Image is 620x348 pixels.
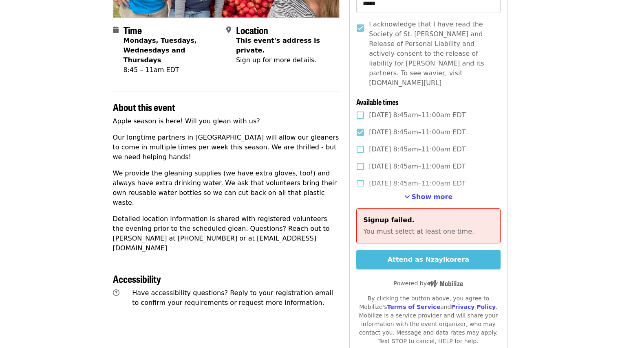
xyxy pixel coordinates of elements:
[356,96,399,107] span: Available times
[113,214,340,253] p: Detailed location information is shared with registered volunteers the evening prior to the sched...
[404,192,453,202] button: See more timeslots
[124,23,142,37] span: Time
[113,133,340,162] p: Our longtime partners in [GEOGRAPHIC_DATA] will allow our gleaners to come in multiple times per ...
[363,227,493,236] p: You must select at least one time.
[369,162,466,171] span: [DATE] 8:45am–11:00am EDT
[369,127,466,137] span: [DATE] 8:45am–11:00am EDT
[113,169,340,208] p: We provide the gleaning supplies (we have extra gloves, too!) and always have extra drinking wate...
[387,304,440,310] a: Terms of Service
[113,116,340,126] p: Apple season is here! Will you glean with us?
[412,193,453,201] span: Show more
[236,56,316,64] span: Sign up for more details.
[394,280,463,287] span: Powered by
[369,110,466,120] span: [DATE] 8:45am–11:00am EDT
[132,289,333,306] span: Have accessibility questions? Reply to your registration email to confirm your requirements or re...
[369,20,494,88] span: I acknowledge that I have read the Society of St. [PERSON_NAME] and Release of Personal Liability...
[113,289,119,297] i: question-circle icon
[113,26,119,34] i: calendar icon
[113,271,161,286] span: Accessibility
[369,179,466,188] span: [DATE] 8:45am–11:00am EDT
[451,304,496,310] a: Privacy Policy
[236,37,320,54] span: This event's address is private.
[427,280,463,287] img: Powered by Mobilize
[363,216,414,224] span: Signup failed.
[113,100,175,114] span: About this event
[369,144,466,154] span: [DATE] 8:45am–11:00am EDT
[236,23,268,37] span: Location
[226,26,231,34] i: map-marker-alt icon
[124,65,220,75] div: 8:45 – 11am EDT
[124,37,197,64] strong: Mondays, Tuesdays, Wednesdays and Thursdays
[356,250,500,269] button: Attend as Nzayikorera
[356,294,500,346] div: By clicking the button above, you agree to Mobilize's and . Mobilize is a service provider and wi...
